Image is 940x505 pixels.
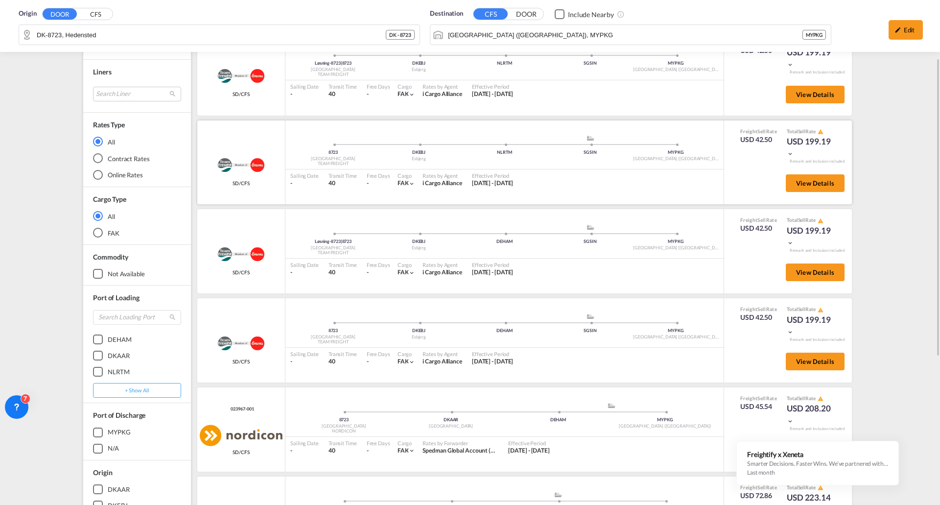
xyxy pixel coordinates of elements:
[757,217,766,223] span: Sell
[93,335,181,344] md-checkbox: DEHAM
[93,211,181,221] md-radio-button: All
[787,225,836,248] div: USD 199.19
[93,411,145,419] span: Port of Discharge
[169,313,176,321] md-icon: icon-magnify
[200,425,282,447] img: NORDICON
[796,179,834,187] span: View Details
[93,68,111,76] span: Liners
[108,351,130,360] div: DKAAR
[786,353,845,370] button: View Details
[43,8,77,20] button: DOOR
[398,439,416,447] div: Cargo
[423,83,462,90] div: Rates by Agent
[633,149,719,156] div: MYPKG
[367,261,390,268] div: Free Days
[740,306,777,313] div: Freight Rate
[398,423,505,430] div: [GEOGRAPHIC_DATA]
[108,367,130,376] div: NLRTM
[423,358,462,366] div: i Cargo Alliance
[508,447,550,454] span: [DATE] - [DATE]
[329,90,357,98] div: 40
[787,484,836,492] div: Total Rate
[505,417,612,423] div: DEHAM
[342,239,352,244] span: 8723
[423,179,462,187] span: i Cargo Alliance
[472,268,514,276] span: [DATE] - [DATE]
[818,218,823,224] md-icon: icon-alert
[290,261,319,268] div: Sailing Date
[633,334,719,340] div: [GEOGRAPHIC_DATA] ([GEOGRAPHIC_DATA])
[798,395,806,401] span: Sell
[423,358,462,365] span: i Cargo Alliance
[93,170,181,180] md-radio-button: Online Rates
[818,396,823,402] md-icon: icon-alert
[802,30,826,40] div: MYPKG
[798,128,806,134] span: Sell
[315,60,342,66] span: Løsning-8723
[423,172,462,179] div: Rates by Agent
[462,239,547,245] div: DEHAM
[782,248,852,253] div: Remark and Inclusion included
[329,172,357,179] div: Transit Time
[93,444,181,454] md-checkbox: N/A
[408,91,415,98] md-icon: icon-chevron-down
[472,83,514,90] div: Effective Period
[329,328,338,333] span: 8723
[290,90,319,98] div: -
[93,153,181,163] md-radio-button: Contract Rates
[228,406,254,412] div: Contract / Rate Agreement / Tariff / Spot Pricing Reference Number: 023967-001
[423,268,462,277] div: i Cargo Alliance
[93,351,181,361] md-checkbox: DKAAR
[93,428,181,437] md-checkbox: MYPKG
[547,149,633,156] div: SGSIN
[448,27,802,42] input: Search by Port
[93,367,181,377] md-checkbox: NLRTM
[108,269,145,278] div: not available
[389,31,411,38] span: DK - 8723
[108,444,119,453] div: N/A
[787,136,836,159] div: USD 199.19
[376,328,462,334] div: DKEBJ
[93,253,128,261] span: Commodity
[472,172,514,179] div: Effective Period
[894,26,901,33] md-icon: icon-pencil
[93,194,126,204] div: Cargo Type
[633,67,719,73] div: [GEOGRAPHIC_DATA] ([GEOGRAPHIC_DATA])
[462,149,547,156] div: NLRTM
[787,61,794,68] md-icon: icon-chevron-down
[408,359,415,365] md-icon: icon-chevron-down
[740,216,777,223] div: Freight Rate
[817,484,823,492] button: icon-alert
[108,428,131,436] div: MYPKG
[93,310,181,325] input: Search Loading Port
[585,225,596,230] md-icon: assets/icons/custom/ship-fill.svg
[430,25,831,45] md-input-container: Port Klang (Pelabuhan Klang), MYPKG
[398,83,416,90] div: Cargo
[472,179,514,187] span: [DATE] - [DATE]
[585,136,596,141] md-icon: assets/icons/custom/ship-fill.svg
[290,358,319,366] div: -
[782,337,852,342] div: Remark and Inclusion included
[93,228,181,238] md-radio-button: FAK
[787,47,836,70] div: USD 199.19
[290,439,319,447] div: Sailing Date
[376,149,462,156] div: DKEBJ
[633,328,719,334] div: MYPKG
[341,60,342,66] span: |
[423,439,498,447] div: Rates by Forwarder
[329,83,357,90] div: Transit Time
[787,216,836,224] div: Total Rate
[817,306,823,313] button: icon-alert
[19,25,420,45] md-input-container: DK-8723, Hedensted
[408,180,415,187] md-icon: icon-chevron-down
[817,128,823,135] button: icon-alert
[423,447,498,455] div: Spedman Global Account (Main Account)
[408,447,415,454] md-icon: icon-chevron-down
[290,156,376,162] div: [GEOGRAPHIC_DATA]
[508,439,550,447] div: Effective Period
[472,350,514,358] div: Effective Period
[611,423,719,430] div: [GEOGRAPHIC_DATA] ([GEOGRAPHIC_DATA])
[472,90,514,97] span: [DATE] - [DATE]
[367,350,390,358] div: Free Days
